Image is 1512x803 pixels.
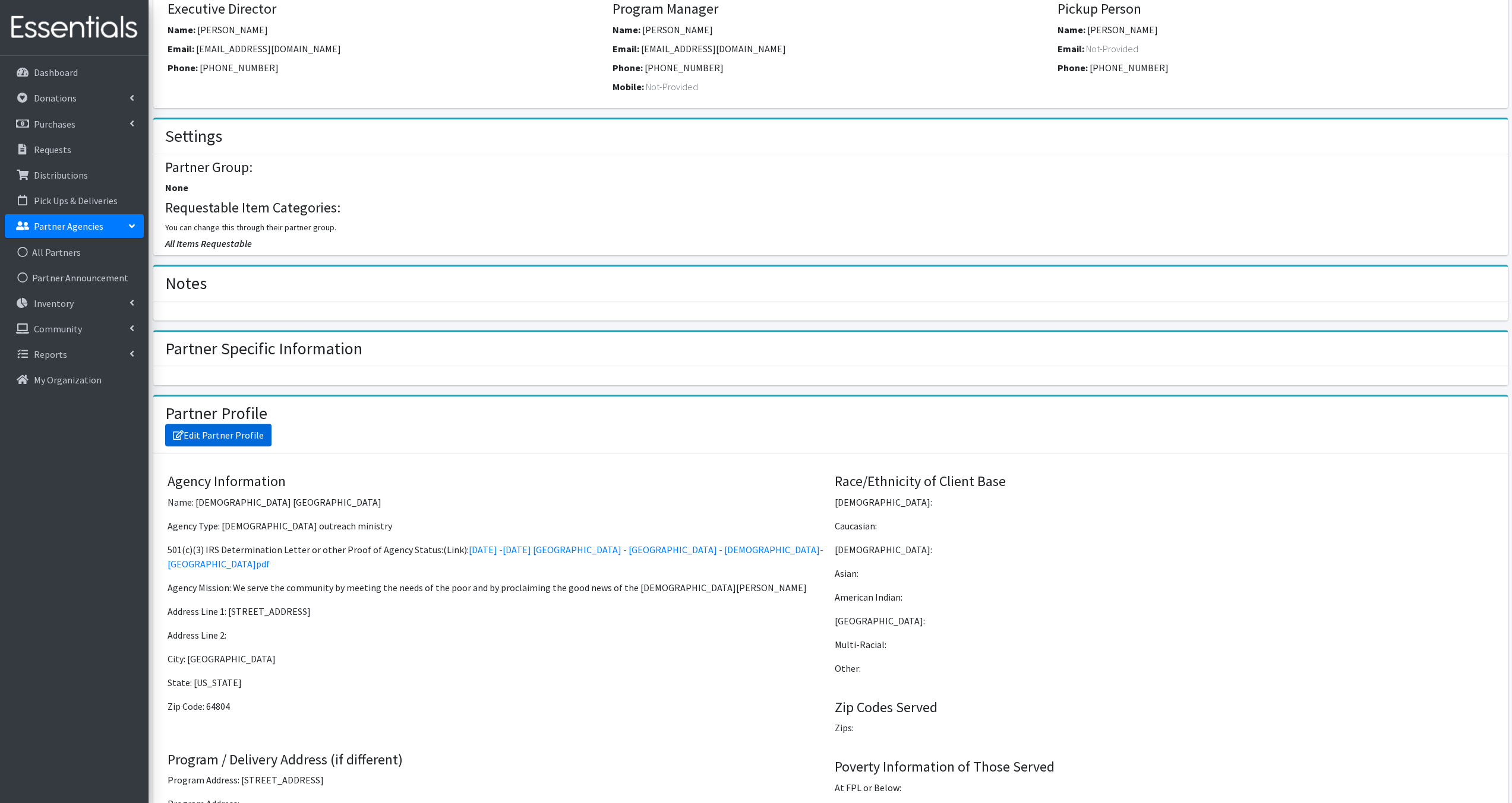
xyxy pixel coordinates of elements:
h2: Notes [165,274,207,294]
label: None [165,180,188,195]
span: Not-Provided [646,81,698,93]
label: Phone: [1058,61,1088,75]
h4: Partner Group: [165,159,1495,176]
p: [DEMOGRAPHIC_DATA]: [835,495,1493,509]
p: Other: [835,661,1493,675]
p: At FPL or Below: [835,780,1493,795]
p: Name: [DEMOGRAPHIC_DATA] [GEOGRAPHIC_DATA] [168,495,826,509]
h4: Program / Delivery Address (if different) [168,751,826,769]
p: Multi-Racial: [835,637,1493,652]
h4: Agency Information [168,473,826,490]
p: State: [US_STATE] [168,675,826,690]
a: Donations [5,86,144,110]
span: [PERSON_NAME] [642,24,713,36]
span: Not-Provided [1086,43,1138,55]
a: Purchases [5,112,144,136]
label: Mobile: [613,80,644,94]
h2: Settings [165,126,222,147]
span: [EMAIL_ADDRESS][DOMAIN_NAME] [196,43,341,55]
a: Dashboard [5,61,144,84]
a: All Partners [5,240,144,264]
p: Program Address: [STREET_ADDRESS] [168,773,826,787]
a: Edit Partner Profile [165,424,272,446]
h4: Program Manager [613,1,1049,18]
h2: Partner Specific Information [165,339,362,359]
p: Address Line 1: [STREET_ADDRESS] [168,604,826,618]
a: My Organization [5,368,144,392]
p: [DEMOGRAPHIC_DATA]: [835,542,1493,557]
p: My Organization [34,374,102,386]
a: Partner Agencies [5,214,144,238]
p: [GEOGRAPHIC_DATA]: [835,614,1493,628]
p: Reports [34,348,67,360]
p: Purchases [34,118,75,130]
p: Zips: [835,721,1493,735]
p: Distributions [34,169,88,181]
span: [PHONE_NUMBER] [645,62,724,74]
p: Agency Type: [DEMOGRAPHIC_DATA] outreach ministry [168,519,826,533]
h4: Race/Ethnicity of Client Base [835,473,1493,490]
a: Pick Ups & Deliveries [5,189,144,212]
span: [PERSON_NAME] [197,24,268,36]
h4: Requestable Item Categories: [165,199,1495,217]
p: Asian: [835,566,1493,580]
a: Partner Announcement [5,266,144,290]
label: Name: [613,23,640,37]
p: Donations [34,92,77,104]
span: [PERSON_NAME] [1087,24,1158,36]
p: Address Line 2: [168,628,826,642]
label: Phone: [168,61,198,75]
a: Community [5,317,144,341]
h4: Executive Director [168,1,604,18]
label: Email: [613,42,639,56]
label: Name: [1058,23,1085,37]
p: 501(c)(3) IRS Determination Letter or other Proof of Agency Status: (Link): [168,542,826,571]
h4: Poverty Information of Those Served [835,758,1493,776]
p: City: [GEOGRAPHIC_DATA] [168,652,826,666]
p: You can change this through their partner group. [165,221,1495,234]
p: Community [34,323,82,335]
p: Agency Mission: We serve the community by meeting the needs of the poor and by proclaiming the go... [168,580,826,595]
span: [PHONE_NUMBER] [200,62,279,74]
p: Partner Agencies [34,220,103,232]
a: Requests [5,138,144,161]
label: Email: [168,42,194,56]
span: [EMAIL_ADDRESS][DOMAIN_NAME] [641,43,786,55]
a: [DATE] -[DATE] [GEOGRAPHIC_DATA] - [GEOGRAPHIC_DATA] - [DEMOGRAPHIC_DATA]-[GEOGRAPHIC_DATA]pdf [168,544,823,570]
label: Name: [168,23,195,37]
p: Zip Code: 64804 [168,699,826,713]
span: [PHONE_NUMBER] [1090,62,1169,74]
p: Inventory [34,297,74,309]
p: Caucasian: [835,519,1493,533]
img: HumanEssentials [5,8,144,47]
h4: Pickup Person [1058,1,1494,18]
h4: Zip Codes Served [835,699,1493,716]
a: Inventory [5,291,144,315]
p: Pick Ups & Deliveries [34,195,118,207]
p: American Indian: [835,590,1493,604]
label: Email: [1058,42,1084,56]
span: All Items Requestable [165,237,252,249]
h2: Partner Profile [165,404,267,424]
p: Requests [34,144,71,155]
p: Dashboard [34,66,78,78]
a: Reports [5,342,144,366]
label: Phone: [613,61,643,75]
a: Distributions [5,163,144,187]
